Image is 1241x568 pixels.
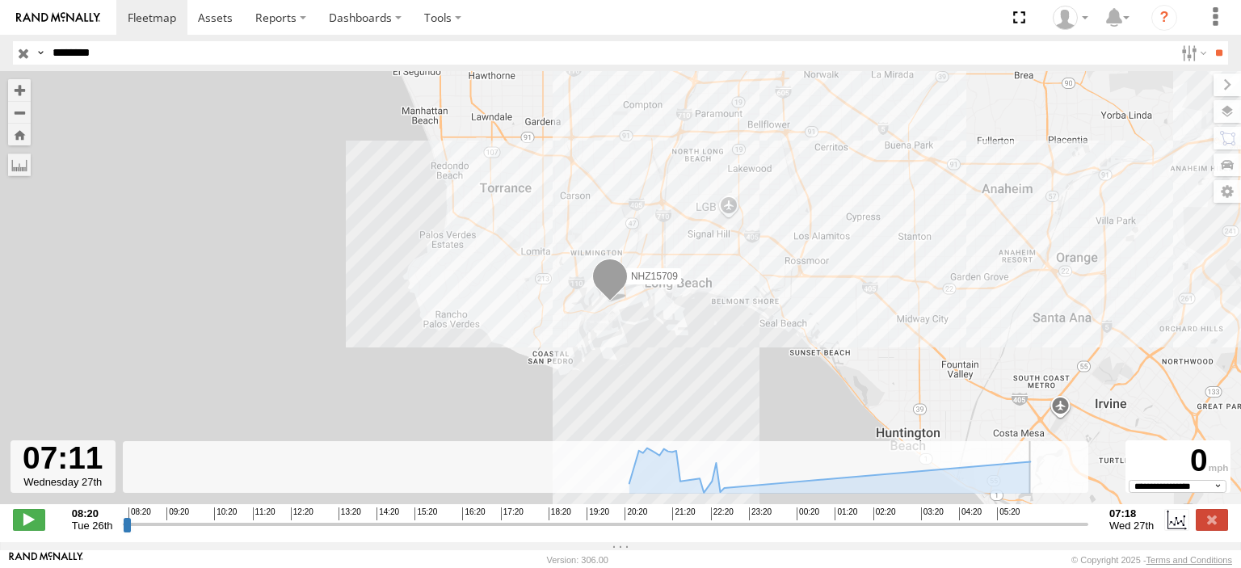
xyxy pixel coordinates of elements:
[1047,6,1094,30] div: Zulema McIntosch
[414,507,437,520] span: 15:20
[625,507,647,520] span: 20:20
[501,507,524,520] span: 17:20
[16,12,100,23] img: rand-logo.svg
[921,507,944,520] span: 03:20
[13,509,45,530] label: Play/Stop
[1151,5,1177,31] i: ?
[549,507,571,520] span: 18:20
[547,555,608,565] div: Version: 306.00
[72,507,113,520] strong: 08:20
[1128,443,1228,479] div: 0
[1175,41,1209,65] label: Search Filter Options
[587,507,609,520] span: 19:20
[1109,507,1154,520] strong: 07:18
[1196,509,1228,530] label: Close
[253,507,276,520] span: 11:20
[214,507,237,520] span: 10:20
[873,507,896,520] span: 02:20
[672,507,695,520] span: 21:20
[8,124,31,145] button: Zoom Home
[711,507,734,520] span: 22:20
[166,507,189,520] span: 09:20
[631,270,678,281] span: NHZ15709
[462,507,485,520] span: 16:20
[8,101,31,124] button: Zoom out
[8,154,31,176] label: Measure
[1071,555,1232,565] div: © Copyright 2025 -
[34,41,47,65] label: Search Query
[377,507,399,520] span: 14:20
[339,507,361,520] span: 13:20
[1146,555,1232,565] a: Terms and Conditions
[835,507,857,520] span: 01:20
[797,507,819,520] span: 00:20
[997,507,1020,520] span: 05:20
[128,507,151,520] span: 08:20
[749,507,772,520] span: 23:20
[9,552,83,568] a: Visit our Website
[8,79,31,101] button: Zoom in
[1109,520,1154,532] span: Wed 27th Aug 2025
[291,507,313,520] span: 12:20
[959,507,982,520] span: 04:20
[72,520,113,532] span: Tue 26th Aug 2025
[1214,180,1241,203] label: Map Settings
